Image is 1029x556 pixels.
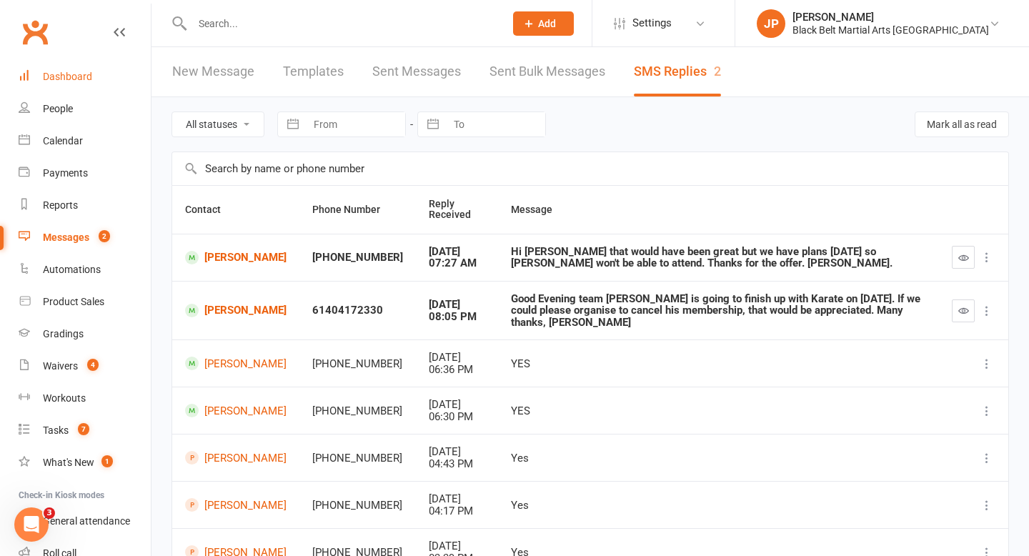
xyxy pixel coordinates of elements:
div: Payments [43,167,88,179]
div: General attendance [43,515,130,527]
a: What's New1 [19,447,151,479]
div: [DATE] [429,399,485,411]
div: Reports [43,199,78,211]
div: Calendar [43,135,83,147]
a: Tasks 7 [19,414,151,447]
div: Tasks [43,425,69,436]
a: [PERSON_NAME] [185,404,287,417]
div: People [43,103,73,114]
div: 07:27 AM [429,257,485,269]
a: Reports [19,189,151,222]
div: [DATE] [429,246,485,258]
div: [DATE] [429,446,485,458]
input: Search by name or phone number [172,152,1008,185]
a: [PERSON_NAME] [185,357,287,370]
div: 04:43 PM [429,458,485,470]
a: Dashboard [19,61,151,93]
div: Messages [43,232,89,243]
th: Phone Number [299,186,416,234]
a: [PERSON_NAME] [185,498,287,512]
div: Black Belt Martial Arts [GEOGRAPHIC_DATA] [792,24,989,36]
div: Yes [511,452,926,465]
span: 3 [44,507,55,519]
span: Settings [632,7,672,39]
th: Message [498,186,939,234]
div: What's New [43,457,94,468]
a: Workouts [19,382,151,414]
div: Waivers [43,360,78,372]
div: 06:30 PM [429,411,485,423]
div: Yes [511,500,926,512]
a: Sent Bulk Messages [489,47,605,96]
div: Gradings [43,328,84,339]
input: To [446,112,545,136]
a: Messages 2 [19,222,151,254]
div: [PHONE_NUMBER] [312,358,403,370]
div: 61404172330 [312,304,403,317]
a: Waivers 4 [19,350,151,382]
div: [DATE] [429,299,485,311]
input: From [306,112,405,136]
span: 4 [87,359,99,371]
div: 04:17 PM [429,505,485,517]
div: [DATE] [429,352,485,364]
a: Calendar [19,125,151,157]
div: [DATE] [429,540,485,552]
button: Mark all as read [915,111,1009,137]
a: Sent Messages [372,47,461,96]
div: Hi [PERSON_NAME] that would have been great but we have plans [DATE] so [PERSON_NAME] won't be ab... [511,246,926,269]
a: [PERSON_NAME] [185,304,287,317]
th: Contact [172,186,299,234]
div: YES [511,358,926,370]
a: Gradings [19,318,151,350]
div: [DATE] [429,493,485,505]
a: Payments [19,157,151,189]
div: Good Evening team [PERSON_NAME] is going to finish up with Karate on [DATE]. If we could please o... [511,293,926,329]
div: YES [511,405,926,417]
div: [PERSON_NAME] [792,11,989,24]
div: [PHONE_NUMBER] [312,405,403,417]
span: Add [538,18,556,29]
span: 7 [78,423,89,435]
a: People [19,93,151,125]
input: Search... [188,14,494,34]
a: [PERSON_NAME] [185,251,287,264]
div: Automations [43,264,101,275]
a: Clubworx [17,14,53,50]
a: Product Sales [19,286,151,318]
span: 2 [99,230,110,242]
button: Add [513,11,574,36]
div: Dashboard [43,71,92,82]
div: [PHONE_NUMBER] [312,252,403,264]
a: New Message [172,47,254,96]
iframe: Intercom live chat [14,507,49,542]
th: Reply Received [416,186,498,234]
a: Templates [283,47,344,96]
div: [PHONE_NUMBER] [312,452,403,465]
div: JP [757,9,785,38]
div: [PHONE_NUMBER] [312,500,403,512]
a: General attendance kiosk mode [19,505,151,537]
span: 1 [101,455,113,467]
a: SMS Replies2 [634,47,721,96]
div: Product Sales [43,296,104,307]
a: Automations [19,254,151,286]
div: 06:36 PM [429,364,485,376]
a: [PERSON_NAME] [185,451,287,465]
div: Workouts [43,392,86,404]
div: 2 [714,64,721,79]
div: 08:05 PM [429,311,485,323]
